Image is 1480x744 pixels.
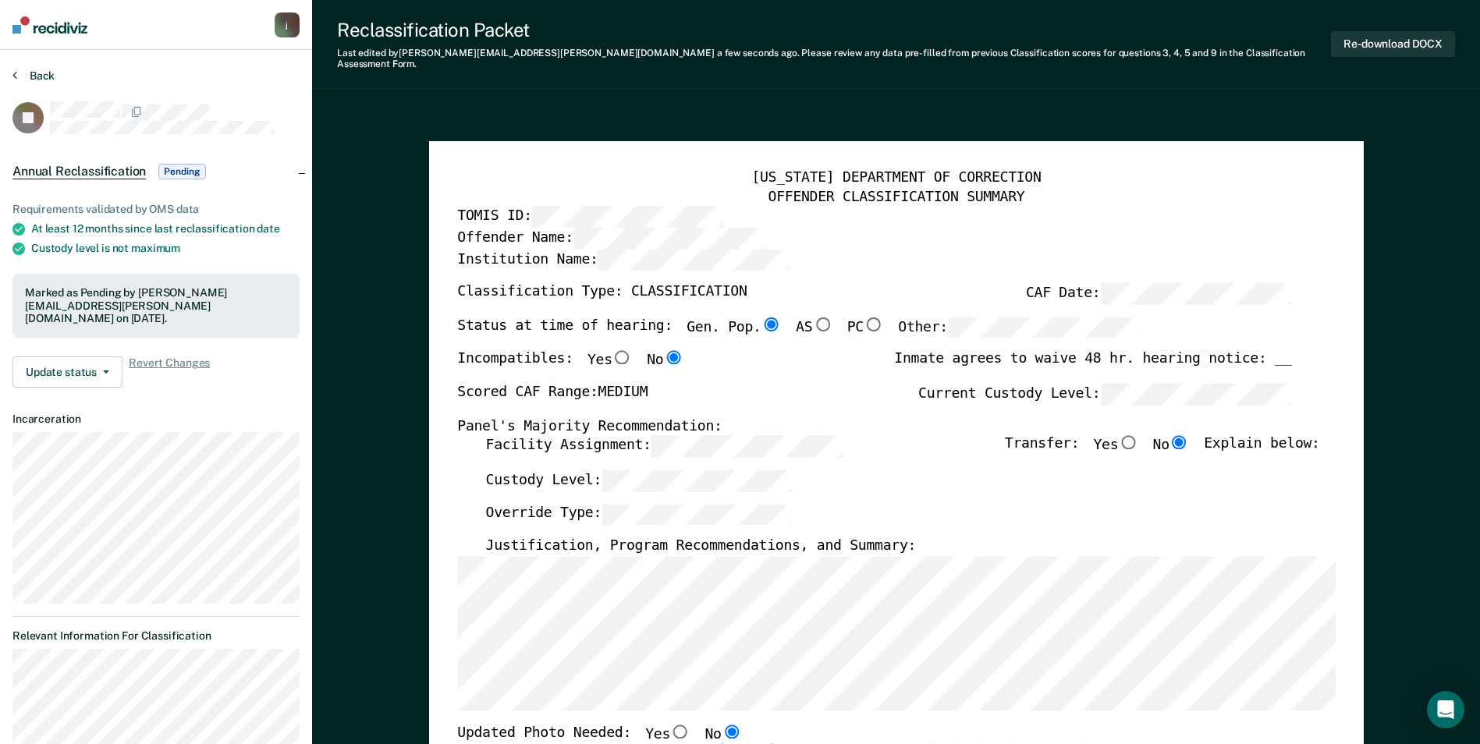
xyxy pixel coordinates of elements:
input: No [1169,435,1190,449]
label: CAF Date: [1026,282,1291,303]
input: Custody Level: [602,469,793,491]
dt: Incarceration [12,413,300,426]
label: Current Custody Level: [918,383,1291,404]
label: No [647,351,683,371]
span: date [257,222,279,235]
label: Yes [587,351,633,371]
dt: Relevant Information For Classification [12,629,300,643]
input: Facility Assignment: [651,435,842,456]
div: Updated Photo Needed: [457,724,742,744]
input: Institution Name: [598,249,789,270]
input: CAF Date: [1100,282,1291,303]
input: No [663,351,683,365]
button: Re-download DOCX [1331,31,1455,57]
label: Override Type: [485,503,793,524]
label: Other: [898,317,1139,338]
div: Custody level is not [31,242,300,255]
div: [US_STATE] DEPARTMENT OF CORRECTION [457,169,1335,188]
input: No [721,724,741,738]
div: Status at time of hearing: [457,317,1139,351]
input: Yes [1118,435,1138,449]
div: Marked as Pending by [PERSON_NAME][EMAIL_ADDRESS][PERSON_NAME][DOMAIN_NAME] on [DATE]. [25,286,287,325]
input: Yes [670,724,690,738]
label: PC [846,317,883,338]
input: Yes [612,351,632,365]
label: AS [796,317,832,338]
div: Incompatibles: [457,351,683,384]
label: Classification Type: CLASSIFICATION [457,282,747,303]
label: Offender Name: [457,227,765,248]
label: Yes [1093,435,1138,456]
label: No [1152,435,1189,456]
div: OFFENDER CLASSIFICATION SUMMARY [457,187,1335,206]
button: Update status [12,356,122,388]
button: Back [12,69,55,83]
label: Yes [645,724,690,744]
div: Open Intercom Messenger [1427,691,1464,728]
span: Revert Changes [129,356,210,388]
div: Panel's Majority Recommendation: [457,417,1291,436]
label: Facility Assignment: [485,435,842,456]
input: Gen. Pop. [761,317,781,331]
div: Last edited by [PERSON_NAME][EMAIL_ADDRESS][PERSON_NAME][DOMAIN_NAME] . Please review any data pr... [337,48,1331,70]
input: PC [864,317,884,331]
label: Justification, Program Recommendations, and Summary: [485,537,916,556]
div: Transfer: Explain below: [1005,435,1320,469]
label: No [705,724,741,744]
span: maximum [131,242,180,254]
div: Requirements validated by OMS data [12,203,300,216]
input: Offender Name: [573,227,764,248]
span: Annual Reclassification [12,164,146,179]
label: Gen. Pop. [687,317,782,338]
div: Reclassification Packet [337,19,1331,41]
input: TOMIS ID: [531,206,722,227]
label: TOMIS ID: [457,206,722,227]
label: Custody Level: [485,469,793,491]
img: Recidiviz [12,16,87,34]
span: a few seconds ago [717,48,797,58]
span: Pending [158,164,205,179]
label: Institution Name: [457,249,789,270]
input: Other: [948,317,1139,338]
div: Inmate agrees to waive 48 hr. hearing notice: __ [894,351,1291,384]
button: j [275,12,300,37]
div: At least 12 months since last reclassification [31,222,300,236]
input: Current Custody Level: [1100,383,1291,404]
input: Override Type: [602,503,793,524]
label: Scored CAF Range: MEDIUM [457,383,648,404]
input: AS [812,317,832,331]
